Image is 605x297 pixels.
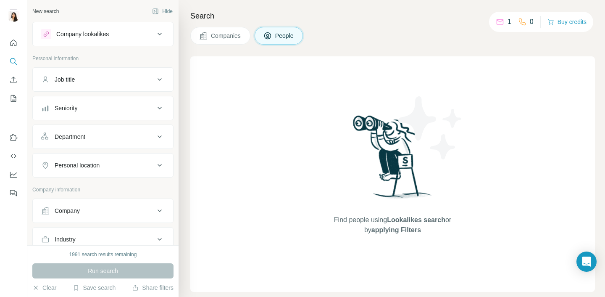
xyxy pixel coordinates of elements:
[146,5,179,18] button: Hide
[55,104,77,112] div: Seniority
[56,30,109,38] div: Company lookalikes
[275,32,295,40] span: People
[393,90,468,166] img: Surfe Illustration - Stars
[190,10,595,22] h4: Search
[55,235,76,244] div: Industry
[7,167,20,182] button: Dashboard
[349,113,437,207] img: Surfe Illustration - Woman searching with binoculars
[33,24,173,44] button: Company lookalikes
[55,133,85,141] div: Department
[211,32,242,40] span: Companies
[32,284,56,292] button: Clear
[33,155,173,175] button: Personal location
[7,130,20,145] button: Use Surfe on LinkedIn
[7,54,20,69] button: Search
[33,229,173,249] button: Industry
[73,284,116,292] button: Save search
[7,8,20,22] img: Avatar
[576,252,597,272] div: Open Intercom Messenger
[132,284,174,292] button: Share filters
[7,35,20,50] button: Quick start
[387,216,445,223] span: Lookalikes search
[32,55,174,62] p: Personal information
[508,17,511,27] p: 1
[55,161,100,170] div: Personal location
[32,8,59,15] div: New search
[32,186,174,194] p: Company information
[371,226,421,233] span: applying Filters
[69,251,137,258] div: 1991 search results remaining
[7,72,20,88] button: Enrich CSV
[7,91,20,106] button: My lists
[55,75,75,84] div: Job title
[55,207,80,215] div: Company
[325,215,460,235] span: Find people using or by
[33,127,173,147] button: Department
[7,148,20,164] button: Use Surfe API
[7,186,20,201] button: Feedback
[33,98,173,118] button: Seniority
[33,201,173,221] button: Company
[33,69,173,90] button: Job title
[547,16,587,28] button: Buy credits
[530,17,534,27] p: 0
